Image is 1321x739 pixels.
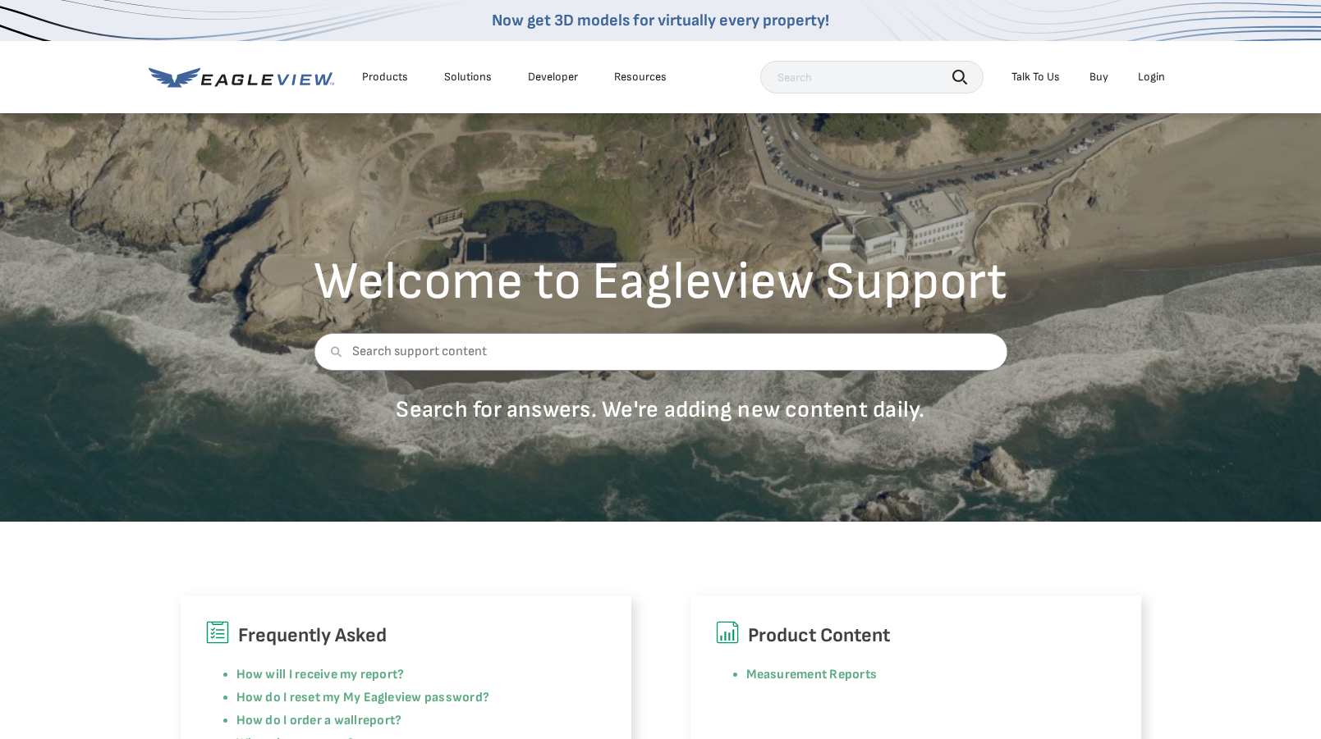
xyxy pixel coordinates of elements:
a: ? [395,713,401,728]
h6: Frequently Asked [205,620,607,651]
div: Solutions [444,70,492,84]
input: Search [760,61,984,94]
div: Login [1138,70,1165,84]
a: How will I receive my report? [236,667,405,682]
p: Search for answers. We're adding new content daily. [314,395,1007,424]
input: Search support content [314,333,1007,371]
a: report [358,713,395,728]
a: Now get 3D models for virtually every property! [492,11,829,30]
a: How do I order a wall [236,713,358,728]
a: Buy [1089,70,1108,84]
a: Measurement Reports [746,667,878,682]
h2: Welcome to Eagleview Support [314,256,1007,308]
a: How do I reset my My Eagleview password? [236,690,490,705]
div: Products [362,70,408,84]
div: Talk To Us [1011,70,1060,84]
a: Developer [528,70,578,84]
h6: Product Content [715,620,1117,651]
div: Resources [614,70,667,84]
